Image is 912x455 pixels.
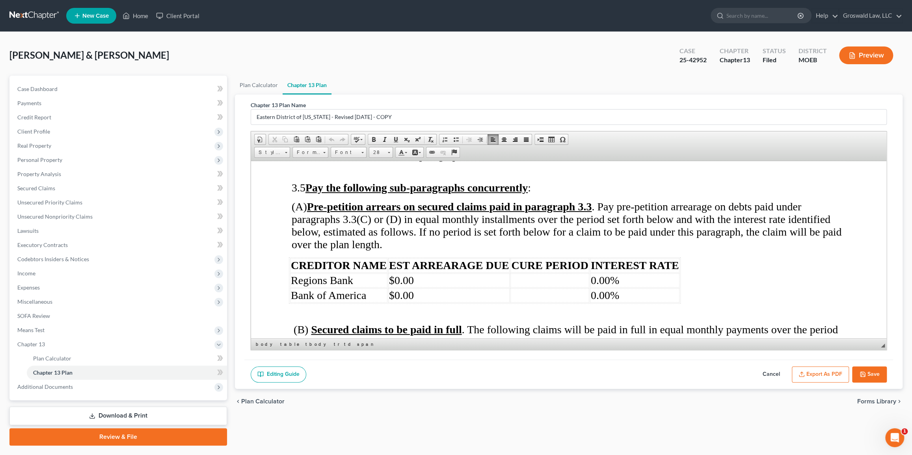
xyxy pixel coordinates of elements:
span: Payments [17,100,41,106]
iframe: Intercom live chat [885,428,904,447]
span: Case Dashboard [17,85,58,92]
a: Case Dashboard [11,82,227,96]
div: Chapter [719,56,750,65]
a: Undo [326,134,337,145]
span: Income [17,270,35,277]
a: Payments [11,96,227,110]
iframe: Rich Text Editor, document-ckeditor [251,161,886,338]
a: 28 [369,147,393,158]
span: Personal Property [17,156,62,163]
span: Unsecured Nonpriority Claims [17,213,93,220]
span: Styles [255,147,282,158]
span: Means Test [17,327,45,333]
button: Forms Library chevron_right [857,398,903,405]
div: Chapter [719,46,750,56]
a: Unlink [437,147,449,158]
a: Property Analysis [11,167,227,181]
span: Resize [881,344,885,347]
input: Enter name... [251,110,887,124]
a: Subscript [401,134,412,145]
a: Table [546,134,557,145]
span: Executory Contracts [17,241,68,248]
a: Copy [280,134,291,145]
span: Chapter 13 [17,341,45,347]
a: Chapter 13 Plan [27,366,227,380]
a: table element [279,340,303,348]
a: Justify [521,134,532,145]
a: Superscript [412,134,423,145]
a: span element [355,340,377,348]
a: Styles [254,147,290,158]
a: Insert Special Character [557,134,568,145]
a: Paste [291,134,302,145]
a: Font [331,147,367,158]
a: Spell Checker [351,134,365,145]
a: Underline [390,134,401,145]
a: td element [342,340,355,348]
a: Plan Calculator [235,76,283,95]
span: (B) . The following claims will be paid in full in equal monthly payments over the period set for... [43,162,590,200]
div: Filed [762,56,785,65]
button: Export as PDF [792,366,849,383]
div: MOEB [798,56,826,65]
span: Plan Calculator [241,398,285,405]
a: Decrease Indent [463,134,475,145]
span: Real Property [17,142,51,149]
a: Remove Format [425,134,436,145]
u: Secured claims to be paid in full [60,162,210,175]
i: chevron_left [235,398,241,405]
span: [PERSON_NAME] & [PERSON_NAME] [9,49,169,61]
a: Lawsuits [11,224,227,238]
a: Paste as plain text [302,134,313,145]
a: Italic [379,134,390,145]
a: Insert/Remove Bulleted List [450,134,462,145]
button: Save [852,366,887,383]
button: chevron_left Plan Calculator [235,398,285,405]
a: Chapter 13 Plan [283,76,331,95]
div: District [798,46,826,56]
a: Editing Guide [251,366,306,383]
span: Expenses [17,284,40,291]
a: Executory Contracts [11,238,227,252]
a: Home [119,9,152,23]
a: Insert Page Break for Printing [535,134,546,145]
a: Unsecured Nonpriority Claims [11,210,227,224]
span: Credit Report [17,114,51,121]
span: Secured Claims [17,185,55,191]
a: Client Portal [152,9,203,23]
span: Forms Library [857,398,896,405]
a: Anchor [449,147,460,158]
a: tbody element [304,340,331,348]
a: SOFA Review [11,309,227,323]
a: Bold [368,134,379,145]
span: 1 [901,428,908,435]
a: Secured Claims [11,181,227,195]
label: Chapter 13 Plan Name [251,101,306,109]
span: Plan Calculator [33,355,71,362]
span: Chapter 13 Plan [33,369,73,376]
a: Format [292,147,328,158]
span: 28 [369,147,385,158]
a: Groswald Law, LLC [839,9,902,23]
a: Unsecured Priority Claims [11,195,227,210]
a: Help [812,9,838,23]
a: Download & Print [9,407,227,425]
a: tr element [332,340,342,348]
a: Center [499,134,510,145]
span: SOFA Review [17,312,50,319]
span: New Case [82,13,109,19]
button: Preview [839,46,893,64]
span: 13 [743,56,750,63]
span: Lawsuits [17,227,39,234]
a: Document Properties [255,134,266,145]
